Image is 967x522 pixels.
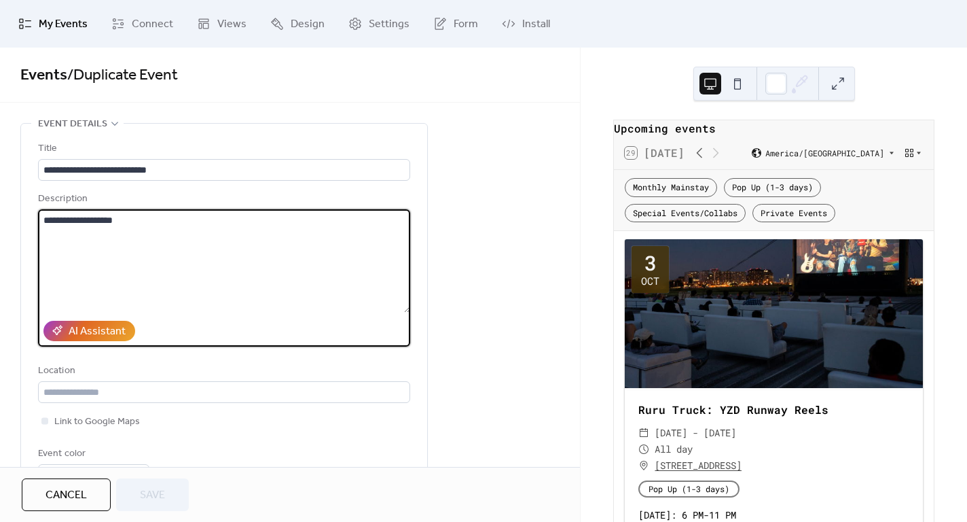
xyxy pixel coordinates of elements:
[522,16,550,33] span: Install
[101,5,183,42] a: Connect
[638,441,649,457] div: ​
[187,5,257,42] a: Views
[625,204,746,223] div: Special Events/Collabs
[614,120,934,137] div: Upcoming events
[423,5,488,42] a: Form
[625,402,923,418] div: Ruru Truck: YZD Runway Reels
[38,446,147,462] div: Event color
[625,178,717,197] div: Monthly Mainstay
[454,16,478,33] span: Form
[644,253,657,273] div: 3
[655,425,736,441] span: [DATE] - [DATE]
[38,141,407,157] div: Title
[752,204,835,223] div: Private Events
[69,324,126,340] div: AI Assistant
[260,5,335,42] a: Design
[67,60,178,90] span: / Duplicate Event
[45,487,87,504] span: Cancel
[8,5,98,42] a: My Events
[217,16,247,33] span: Views
[655,457,742,474] a: [STREET_ADDRESS]
[132,16,173,33] span: Connect
[638,425,649,441] div: ​
[492,5,560,42] a: Install
[724,178,821,197] div: Pop Up (1-3 days)
[20,60,67,90] a: Events
[338,5,420,42] a: Settings
[54,414,140,430] span: Link to Google Maps
[638,457,649,474] div: ​
[38,363,407,379] div: Location
[39,16,88,33] span: My Events
[38,116,107,133] span: Event details
[765,149,884,157] span: America/[GEOGRAPHIC_DATA]
[369,16,409,33] span: Settings
[43,321,135,341] button: AI Assistant
[641,276,659,286] div: Oct
[655,441,693,457] span: All day
[38,191,407,207] div: Description
[291,16,325,33] span: Design
[22,478,111,511] button: Cancel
